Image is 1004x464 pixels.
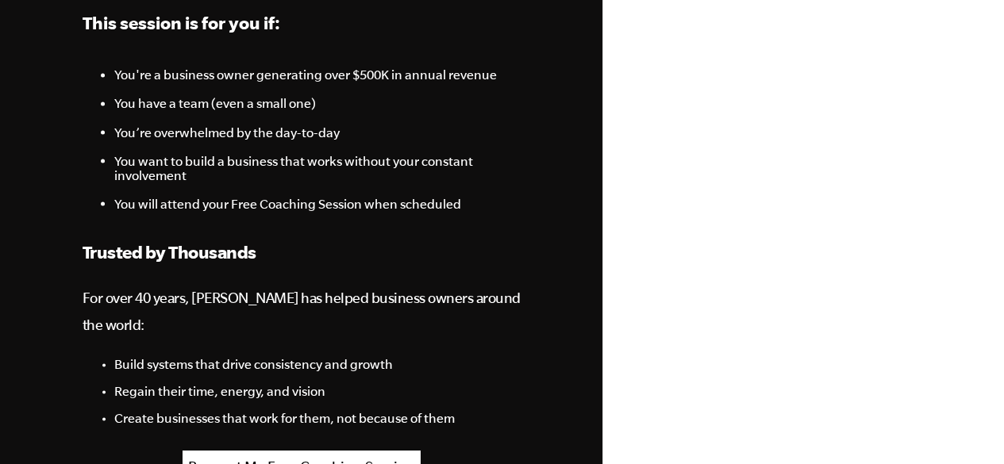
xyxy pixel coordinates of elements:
[114,125,521,153] li: You’re overwhelmed by the day-to-day
[114,96,521,125] li: You have a team (even a small one)
[114,196,521,210] li: You will attend your Free Coaching Session when scheduled
[114,153,521,196] li: You want to build a business that works without your constant involvement
[114,410,455,424] span: Create businesses that work for them, not because of them
[83,239,521,264] h3: Trusted by Thousands
[114,383,325,397] span: Regain their time, energy, and vision
[83,289,521,332] span: For over 40 years, [PERSON_NAME] has helped business owners around the world:
[114,356,393,370] span: Build systems that drive consistency and growth
[83,13,280,33] span: This session is for you if:
[114,67,521,96] li: You're a business owner generating over $500K in annual revenue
